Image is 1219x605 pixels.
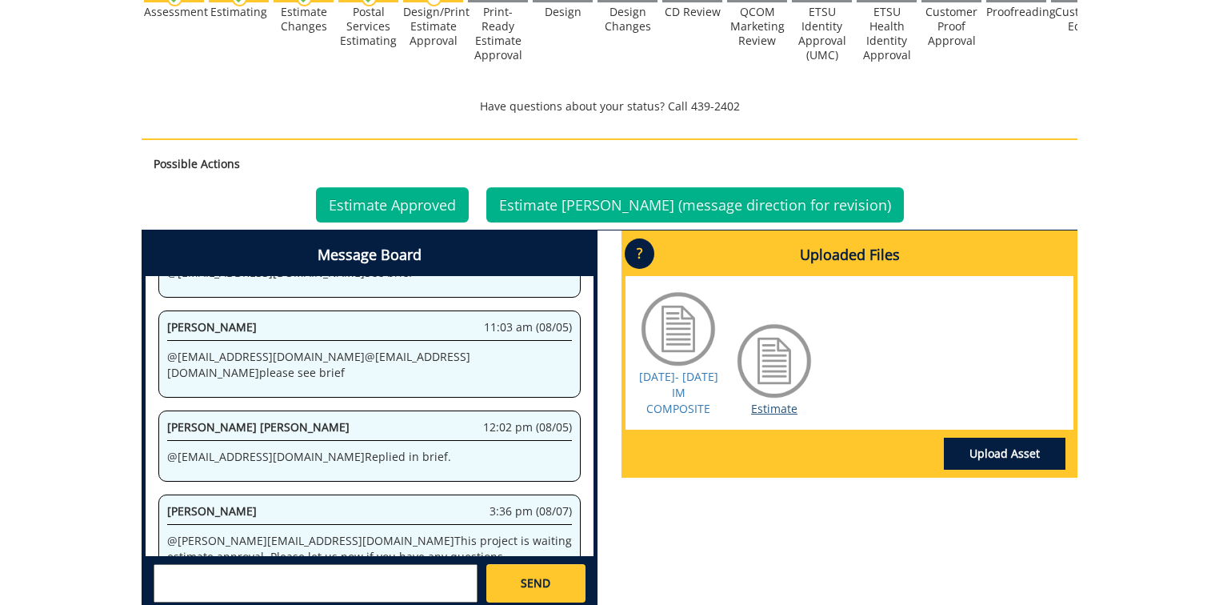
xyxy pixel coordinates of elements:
div: Design [533,5,593,19]
a: Estimate Approved [316,187,469,222]
a: [DATE]- [DATE] IM COMPOSITE [639,369,718,416]
a: Estimate [PERSON_NAME] (message direction for revision) [486,187,904,222]
span: 12:02 pm (08/05) [483,419,572,435]
div: Print-Ready Estimate Approval [468,5,528,62]
div: ETSU Health Identity Approval [857,5,917,62]
div: Design/Print Estimate Approval [403,5,463,48]
span: SEND [521,575,550,591]
p: @ [EMAIL_ADDRESS][DOMAIN_NAME] @ [EMAIL_ADDRESS][DOMAIN_NAME] please see brief [167,349,572,381]
div: CD Review [662,5,722,19]
p: @ [EMAIL_ADDRESS][DOMAIN_NAME] Replied in brief. [167,449,572,465]
p: Have questions about your status? Call 439-2402 [142,98,1077,114]
textarea: messageToSend [154,564,478,603]
div: ETSU Identity Approval (UMC) [792,5,852,62]
div: Estimate Changes [274,5,334,34]
a: SEND [486,564,586,603]
div: Estimating [209,5,269,19]
a: Estimate [751,401,797,416]
span: 11:03 am (08/05) [484,319,572,335]
div: Customer Proof Approval [921,5,981,48]
div: Postal Services Estimating [338,5,398,48]
div: Customer Edits [1051,5,1111,34]
div: Assessment [144,5,204,19]
span: [PERSON_NAME] [PERSON_NAME] [167,419,350,435]
div: QCOM Marketing Review [727,5,787,48]
span: [PERSON_NAME] [167,319,257,335]
span: [PERSON_NAME] [167,503,257,519]
div: Proofreading [986,5,1046,19]
h4: Message Board [146,234,594,276]
p: ? [625,238,654,269]
div: Design Changes [598,5,657,34]
strong: Possible Actions [154,156,240,171]
span: 3:36 pm (08/07) [490,503,572,519]
a: Upload Asset [944,438,1065,470]
h4: Uploaded Files [625,234,1073,276]
p: @ [PERSON_NAME][EMAIL_ADDRESS][DOMAIN_NAME] This project is waiting estimate approval. Please let... [167,533,572,565]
